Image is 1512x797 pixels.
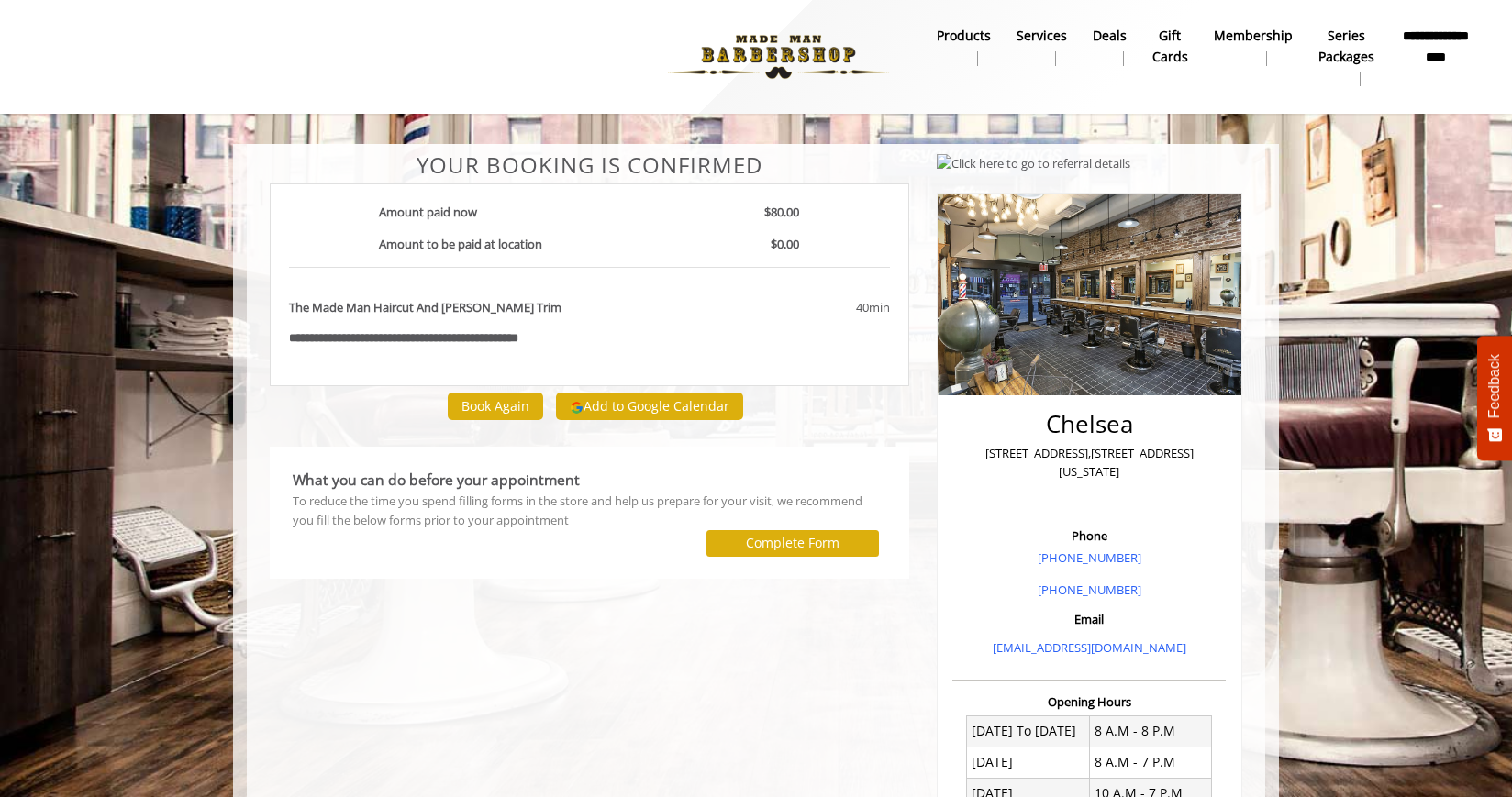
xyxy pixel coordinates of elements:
[1140,23,1201,91] a: Gift cardsgift cards
[652,6,905,107] img: Made Man Barbershop logo
[1038,549,1141,566] a: [PHONE_NUMBER]
[1201,23,1306,71] a: MembershipMembership
[1477,336,1512,460] button: Feedback - Show survey
[556,393,743,420] button: Add to Google Calendar
[1318,26,1374,67] b: Series packages
[967,715,1090,747] td: [DATE] To [DATE]
[1089,715,1212,747] td: 8 A.M - 8 P.M
[764,204,799,220] b: $80.00
[379,236,542,252] b: Amount to be paid at location
[1038,581,1141,598] a: [PHONE_NUMBER]
[1004,23,1080,71] a: ServicesServices
[993,639,1186,656] a: [EMAIL_ADDRESS][DOMAIN_NAME]
[924,23,1004,71] a: Productsproducts
[1306,23,1387,91] a: Series packagesSeries packages
[707,298,889,317] div: 40min
[379,204,477,220] b: Amount paid now
[952,695,1226,708] h3: Opening Hours
[706,530,879,557] button: Complete Form
[1017,26,1067,46] b: Services
[1080,23,1140,71] a: DealsDeals
[957,444,1221,482] p: [STREET_ADDRESS],[STREET_ADDRESS][US_STATE]
[771,236,799,252] b: $0.00
[937,154,1130,173] img: Click here to go to referral details
[967,747,1090,778] td: [DATE]
[293,492,886,530] div: To reduce the time you spend filling forms in the store and help us prepare for your visit, we re...
[293,470,580,490] b: What you can do before your appointment
[1214,26,1293,46] b: Membership
[1486,354,1503,418] span: Feedback
[746,536,839,550] label: Complete Form
[270,153,909,177] center: Your Booking is confirmed
[448,393,543,419] button: Book Again
[1152,26,1188,67] b: gift cards
[1089,747,1212,778] td: 8 A.M - 7 P.M
[1093,26,1127,46] b: Deals
[957,529,1221,542] h3: Phone
[957,411,1221,437] h2: Chelsea
[957,613,1221,625] h3: Email
[937,26,991,46] b: products
[289,298,561,317] b: The Made Man Haircut And [PERSON_NAME] Trim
